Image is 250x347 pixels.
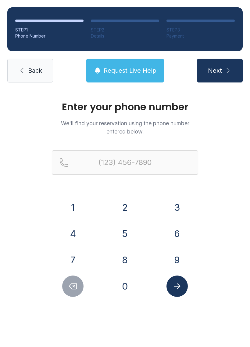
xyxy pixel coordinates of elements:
[114,197,136,218] button: 2
[114,276,136,297] button: 0
[166,223,188,244] button: 6
[62,276,84,297] button: Delete number
[166,197,188,218] button: 3
[15,33,84,39] div: Phone Number
[62,249,84,271] button: 7
[28,66,42,75] span: Back
[91,27,159,33] div: STEP 2
[114,249,136,271] button: 8
[104,66,156,75] span: Request Live Help
[52,119,198,136] p: We'll find your reservation using the phone number entered below.
[166,33,235,39] div: Payment
[15,27,84,33] div: STEP 1
[62,197,84,218] button: 1
[114,223,136,244] button: 5
[208,66,222,75] span: Next
[91,33,159,39] div: Details
[166,249,188,271] button: 9
[166,276,188,297] button: Submit lookup form
[52,102,198,112] h1: Enter your phone number
[62,223,84,244] button: 4
[52,150,198,175] input: Reservation phone number
[166,27,235,33] div: STEP 3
